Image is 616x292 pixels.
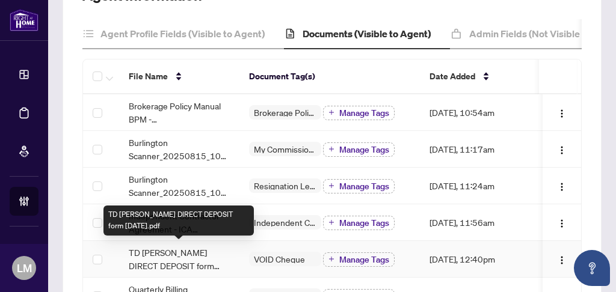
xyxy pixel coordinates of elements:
button: Manage Tags [323,106,395,120]
span: plus [328,183,334,189]
img: Logo [557,255,567,265]
span: plus [328,219,334,225]
button: Logo [552,176,571,195]
div: TD [PERSON_NAME] DIRECT DEPOSIT form [DATE].pdf [103,205,254,236]
span: VOID Cheque [249,255,310,263]
h4: Documents (Visible to Agent) [303,26,431,41]
span: Manage Tags [339,109,389,117]
span: Resignation Letter [249,181,321,190]
img: Logo [557,145,567,155]
td: [DATE], 11:24am [420,168,534,204]
td: [DATE], 12:40pm [420,241,534,278]
button: Manage Tags [323,216,395,230]
span: Date Added [430,70,475,83]
span: Manage Tags [339,182,389,190]
button: Open asap [574,250,610,286]
span: plus [328,109,334,115]
td: [DATE], 10:54am [420,94,534,131]
span: Burlington Scanner_20250815_103337.pdf [129,136,230,162]
span: Manage Tags [339,219,389,227]
span: Independent Contractor Agreement [249,218,321,227]
img: logo [10,9,38,31]
span: Brokerage Policy Manual BPM - [DATE]_updated1.pdf [129,99,230,126]
th: File Name [119,59,239,94]
button: Logo [552,249,571,269]
span: LM [17,260,32,276]
button: Manage Tags [323,252,395,267]
span: Manage Tags [339,255,389,264]
span: TD [PERSON_NAME] DIRECT DEPOSIT form [DATE].pdf [129,246,230,272]
h4: Agent Profile Fields (Visible to Agent) [100,26,265,41]
span: My Commission Payments and HST Registration [249,145,321,153]
span: File Name [129,70,168,83]
span: plus [328,146,334,152]
span: Manage Tags [339,145,389,154]
th: Date Added [420,59,534,94]
button: Manage Tags [323,142,395,157]
img: Logo [557,219,567,228]
td: [DATE], 11:17am [420,131,534,168]
span: Burlington Scanner_20250815_101723.pdf [129,172,230,199]
button: Logo [552,139,571,159]
button: Manage Tags [323,179,395,193]
td: [DATE], 11:56am [420,204,534,241]
span: Brokerage Policy Manual [249,108,321,117]
img: Logo [557,182,567,192]
th: Document Tag(s) [239,59,420,94]
button: Logo [552,103,571,122]
img: Logo [557,109,567,118]
span: plus [328,256,334,262]
button: Logo [552,213,571,232]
